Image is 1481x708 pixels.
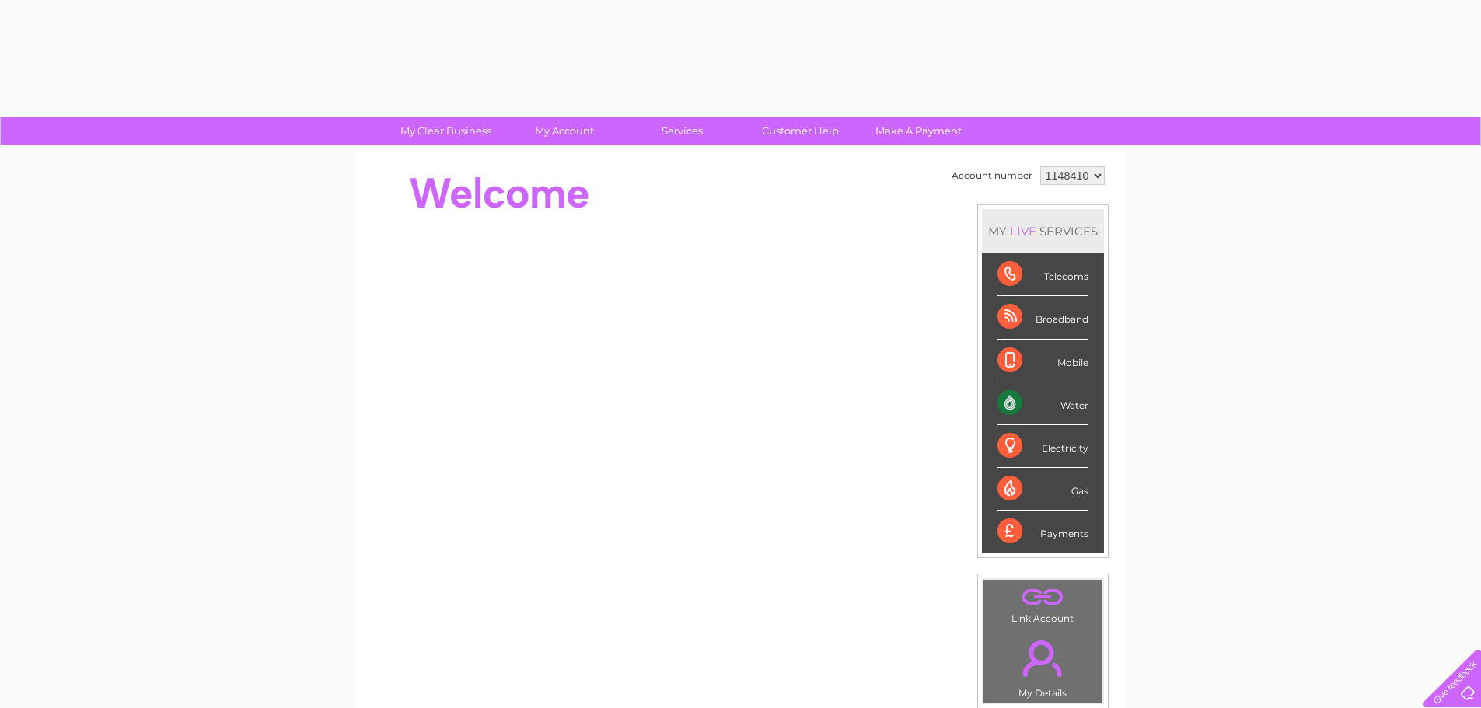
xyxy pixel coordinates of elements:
[987,584,1099,611] a: .
[854,117,983,145] a: Make A Payment
[997,253,1088,296] div: Telecoms
[997,382,1088,425] div: Water
[987,631,1099,685] a: .
[997,468,1088,511] div: Gas
[736,117,864,145] a: Customer Help
[1007,224,1039,239] div: LIVE
[618,117,746,145] a: Services
[997,511,1088,553] div: Payments
[500,117,628,145] a: My Account
[382,117,510,145] a: My Clear Business
[997,340,1088,382] div: Mobile
[997,296,1088,339] div: Broadband
[948,162,1036,189] td: Account number
[983,627,1103,703] td: My Details
[997,425,1088,468] div: Electricity
[982,209,1104,253] div: MY SERVICES
[983,579,1103,628] td: Link Account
